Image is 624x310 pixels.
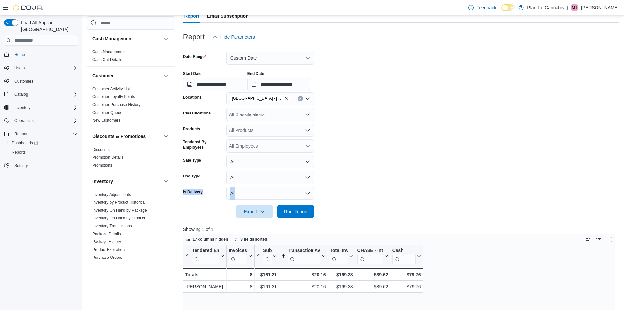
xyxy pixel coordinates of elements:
[229,95,291,102] span: Edmonton - South Common
[183,126,200,132] label: Products
[92,118,120,123] a: New Customers
[14,65,25,71] span: Users
[567,4,568,11] p: |
[9,148,28,156] a: Reports
[92,102,141,107] span: Customer Purchase History
[571,4,578,11] div: Michael Talbot
[501,4,515,11] input: Dark Mode
[330,271,353,279] div: $169.38
[92,94,135,99] a: Customer Loyalty Points
[193,237,228,242] span: 17 columns hidden
[185,271,224,279] div: Totals
[256,283,277,291] div: $161.31
[92,49,125,54] span: Cash Management
[12,162,31,170] a: Settings
[183,236,231,243] button: 17 columns hidden
[226,52,314,65] button: Custom Date
[183,33,205,41] h3: Report
[183,71,202,76] label: Start Date
[357,283,388,291] div: $89.62
[9,148,78,156] span: Reports
[12,130,31,138] button: Reports
[92,216,145,220] a: Inventory On Hand by Product
[185,283,224,291] div: [PERSON_NAME]
[162,133,170,140] button: Discounts & Promotions
[12,91,78,98] span: Catalog
[14,131,28,136] span: Reports
[183,158,201,163] label: Sale Type
[14,92,28,97] span: Catalog
[92,72,161,79] button: Customer
[392,248,421,264] button: Cash
[183,54,206,59] label: Date Range
[92,208,147,213] a: Inventory On Hand by Package
[162,35,170,43] button: Cash Management
[288,248,320,254] div: Transaction Average
[7,148,81,157] button: Reports
[281,283,326,291] div: $20.16
[263,248,272,264] div: Subtotal
[330,248,348,254] div: Total Invoiced
[1,76,81,86] button: Customers
[1,90,81,99] button: Catalog
[12,50,78,58] span: Home
[288,248,320,264] div: Transaction Average
[476,4,496,11] span: Feedback
[185,248,224,264] button: Tendered Employee
[256,248,277,264] button: Subtotal
[330,248,348,264] div: Total Invoiced
[92,35,133,42] h3: Cash Management
[12,117,36,125] button: Operations
[92,224,132,228] a: Inventory Transactions
[220,34,255,40] span: Hide Parameters
[12,64,78,72] span: Users
[92,192,131,197] a: Inventory Adjustments
[87,146,175,172] div: Discounts & Promotions
[466,1,499,14] a: Feedback
[162,72,170,80] button: Customer
[183,174,200,179] label: Use Type
[229,283,252,291] div: 8
[247,78,310,91] input: Press the down key to open a popover containing a calendar.
[240,237,267,242] span: 3 fields sorted
[1,116,81,125] button: Operations
[92,35,161,42] button: Cash Management
[14,79,33,84] span: Customers
[357,248,388,264] button: CHASE - Integrated
[281,248,326,264] button: Transaction Average
[87,48,175,66] div: Cash Management
[12,117,78,125] span: Operations
[92,239,121,244] a: Package History
[14,52,25,57] span: Home
[92,147,110,152] a: Discounts
[595,236,603,243] button: Display options
[92,208,147,213] span: Inventory On Hand by Package
[12,140,38,146] span: Dashboards
[527,4,564,11] p: Plantlife Cannabis
[305,143,310,149] button: Open list of options
[87,191,175,280] div: Inventory
[92,163,112,168] span: Promotions
[305,96,310,101] button: Open list of options
[92,133,146,140] h3: Discounts & Promotions
[330,283,353,291] div: $169.38
[12,51,28,59] a: Home
[12,104,33,112] button: Inventory
[184,10,199,23] span: Report
[236,205,273,218] button: Export
[92,72,114,79] h3: Customer
[330,248,353,264] button: Total Invoiced
[92,232,121,236] a: Package Details
[226,171,314,184] button: All
[357,248,383,264] div: CHASE - Integrated
[87,85,175,127] div: Customer
[92,247,126,252] a: Product Expirations
[1,63,81,72] button: Users
[392,271,421,279] div: $79.76
[305,128,310,133] button: Open list of options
